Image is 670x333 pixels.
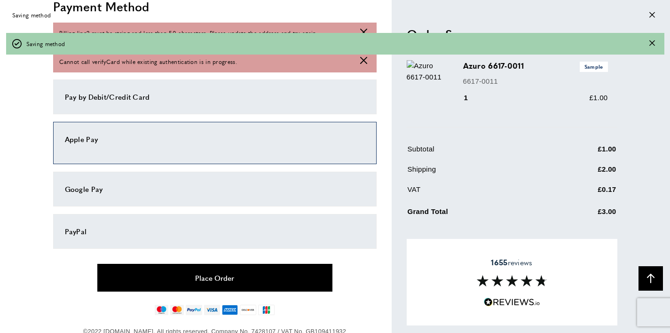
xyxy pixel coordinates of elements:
div: Apple Pay [65,134,365,145]
td: £2.00 [552,164,616,182]
h3: Azuro 6617-0011 [463,60,608,71]
td: £3.00 [552,204,616,224]
img: paypal [186,305,202,315]
td: £1.00 [552,143,616,162]
div: Pay by Debit/Credit Card [65,91,365,103]
td: VAT [408,184,551,202]
img: maestro [155,305,168,315]
strong: 1655 [491,257,507,268]
img: Reviews section [477,275,547,286]
div: Google Pay [65,183,365,195]
span: £1.00 [589,94,607,102]
div: PayPal [65,226,365,237]
p: 6617-0011 [463,75,608,87]
td: Subtotal [408,143,551,162]
span: Saving method [26,40,65,48]
td: £0.17 [552,184,616,202]
button: Place Order [97,264,332,292]
div: 1 [463,92,481,103]
div: Close message [649,11,655,20]
span: Sample [580,62,608,71]
img: Azuro 6617-0011 [407,60,454,83]
div: off [6,33,664,55]
img: discover [240,305,256,315]
span: Cannot call verifyCard while existing authentication is in progress. [59,57,237,66]
img: mastercard [170,305,184,315]
div: Close message [649,40,655,48]
td: Grand Total [408,204,551,224]
div: off [6,5,664,26]
img: visa [204,305,220,315]
span: reviews [491,258,532,267]
td: Shipping [408,164,551,182]
img: american-express [222,305,238,315]
img: jcb [258,305,275,315]
img: Reviews.io 5 stars [484,298,540,307]
span: Saving method [12,11,51,20]
span: Apply Discount Code [407,238,475,249]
